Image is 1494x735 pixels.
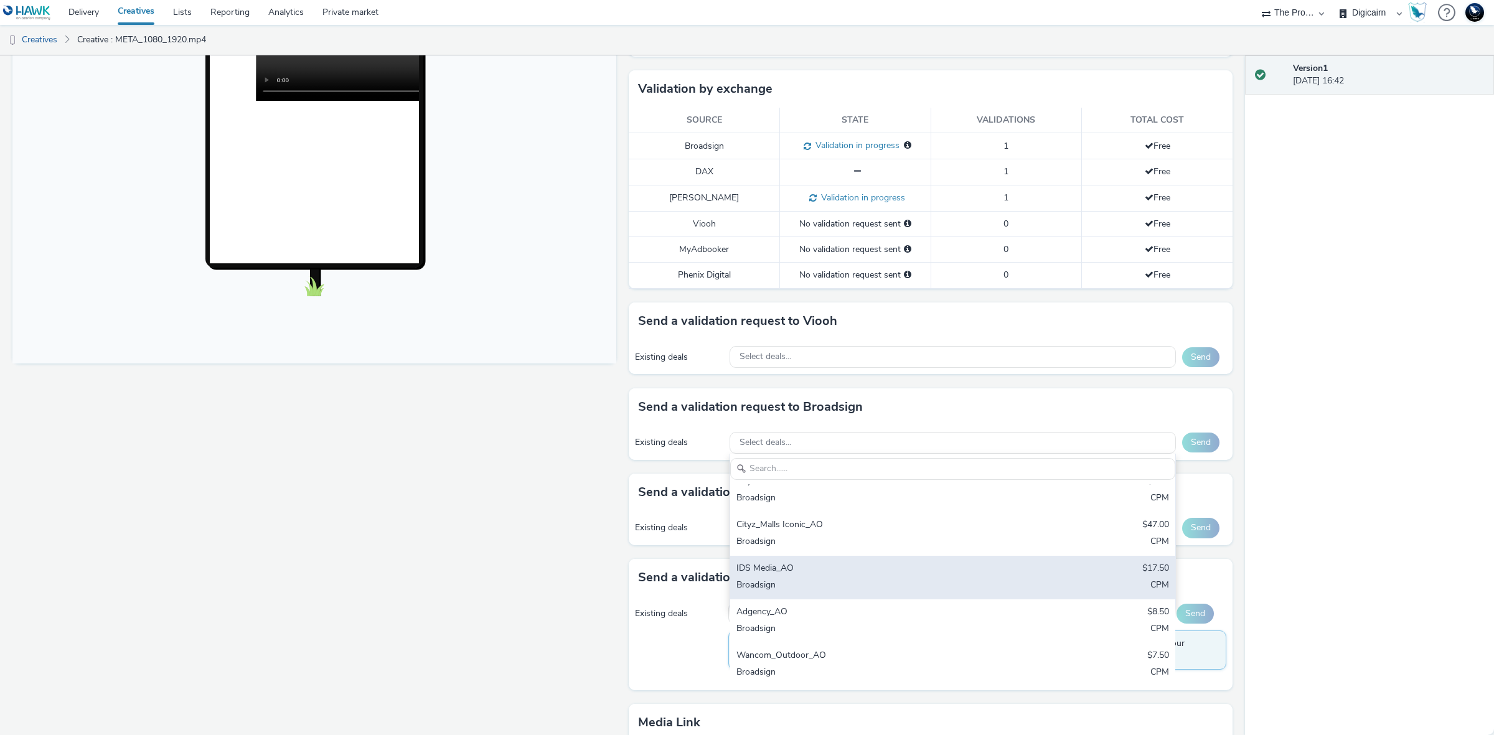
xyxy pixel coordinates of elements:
[638,80,773,98] h3: Validation by exchange
[1182,347,1219,367] button: Send
[736,579,1023,593] div: Broadsign
[629,211,780,236] td: Viooh
[638,483,878,502] h3: Send a validation request to MyAdbooker
[1465,3,1484,22] img: Support Hawk
[736,622,1023,637] div: Broadsign
[1293,62,1484,88] div: [DATE] 16:42
[1150,622,1169,637] div: CPM
[1142,518,1169,533] div: $47.00
[1150,579,1169,593] div: CPM
[1003,192,1008,204] span: 1
[1408,2,1427,22] img: Hawk Academy
[740,438,791,448] span: Select deals...
[635,351,723,363] div: Existing deals
[1145,140,1170,152] span: Free
[629,185,780,211] td: [PERSON_NAME]
[638,568,883,587] h3: Send a validation request to Phenix Digital
[629,108,780,133] th: Source
[1145,243,1170,255] span: Free
[736,562,1023,576] div: IDS Media_AO
[1145,192,1170,204] span: Free
[1145,218,1170,230] span: Free
[1145,166,1170,177] span: Free
[1003,269,1008,281] span: 0
[635,436,723,449] div: Existing deals
[1145,269,1170,281] span: Free
[1150,535,1169,550] div: CPM
[629,236,780,262] td: MyAdbooker
[786,269,924,281] div: No validation request sent
[1177,604,1214,624] button: Send
[904,269,911,281] div: Please select a deal below and click on Send to send a validation request to Phenix Digital.
[736,666,1023,680] div: Broadsign
[786,243,924,256] div: No validation request sent
[740,352,791,362] span: Select deals...
[1003,166,1008,177] span: 1
[904,218,911,230] div: Please select a deal below and click on Send to send a validation request to Viooh.
[786,218,924,230] div: No validation request sent
[1003,243,1008,255] span: 0
[736,535,1023,550] div: Broadsign
[817,192,905,204] span: Validation in progress
[730,458,1176,480] input: Search......
[736,518,1023,533] div: Cityz_Malls Iconic_AO
[1147,649,1169,663] div: $7.50
[71,25,212,55] a: Creative : META_1080_1920.mp4
[811,139,900,151] span: Validation in progress
[931,108,1082,133] th: Validations
[638,713,700,732] h3: Media link
[635,522,723,534] div: Existing deals
[638,398,863,416] h3: Send a validation request to Broadsign
[1182,433,1219,452] button: Send
[1293,62,1328,74] strong: Version 1
[629,159,780,185] td: DAX
[1147,606,1169,620] div: $8.50
[904,243,911,256] div: Please select a deal below and click on Send to send a validation request to MyAdbooker.
[635,607,722,620] div: Existing deals
[6,34,19,47] img: dooh
[629,263,780,288] td: Phenix Digital
[3,5,51,21] img: undefined Logo
[1150,492,1169,506] div: CPM
[1003,140,1008,152] span: 1
[1142,562,1169,576] div: $17.50
[638,312,837,330] h3: Send a validation request to Viooh
[1182,518,1219,538] button: Send
[736,606,1023,620] div: Adgency_AO
[1408,2,1432,22] a: Hawk Academy
[1003,218,1008,230] span: 0
[1082,108,1233,133] th: Total cost
[1150,666,1169,680] div: CPM
[736,492,1023,506] div: Broadsign
[629,133,780,159] td: Broadsign
[736,649,1023,663] div: Wancom_Outdoor_AO
[780,108,931,133] th: State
